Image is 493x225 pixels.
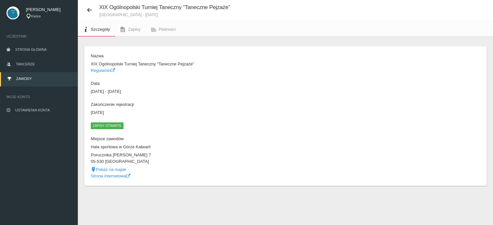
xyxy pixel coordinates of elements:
[91,152,282,158] dd: Porucznika [PERSON_NAME] 7
[91,167,126,172] a: Pokaż na mapie
[26,14,71,19] div: Kielce
[78,22,115,37] a: Szczegóły
[91,174,130,178] a: Strona internetowa
[91,101,282,108] dt: Zakończenie rejestracji
[91,61,282,67] dd: XIX Ogólnopolski Turniej Taneczny "Taneczne Pejzaże"
[91,53,282,59] dt: Nazwa
[16,62,35,66] span: Tancerze
[91,88,282,95] dd: [DATE] - [DATE]
[91,80,282,87] dt: Data
[91,158,282,165] dd: 05-530 [GEOGRAPHIC_DATA]
[91,123,123,128] a: Zapisy otwarte
[91,144,282,150] dd: Hala sportowa w Górze Kalwarii
[91,68,115,73] a: Regulamin
[15,48,47,51] span: Strona główna
[146,22,181,37] a: Płatności
[26,6,71,13] span: [PERSON_NAME]
[91,122,123,129] span: Zapisy otwarte
[16,77,32,81] span: Zawody
[15,108,50,112] span: Ustawienia konta
[159,27,176,32] span: Płatności
[91,136,282,142] dt: Miejsce zawodów
[115,22,146,37] a: Zapisy
[91,27,110,32] span: Szczegóły
[6,33,71,39] span: Uczestnik
[128,27,140,32] span: Zapisy
[6,94,71,100] span: Moje konto
[91,109,282,116] dd: [DATE]
[99,4,230,10] span: XIX Ogólnopolski Turniej Taneczny "Taneczne Pejzaże"
[99,13,230,17] small: [GEOGRAPHIC_DATA] - [DATE]
[6,6,19,19] img: svg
